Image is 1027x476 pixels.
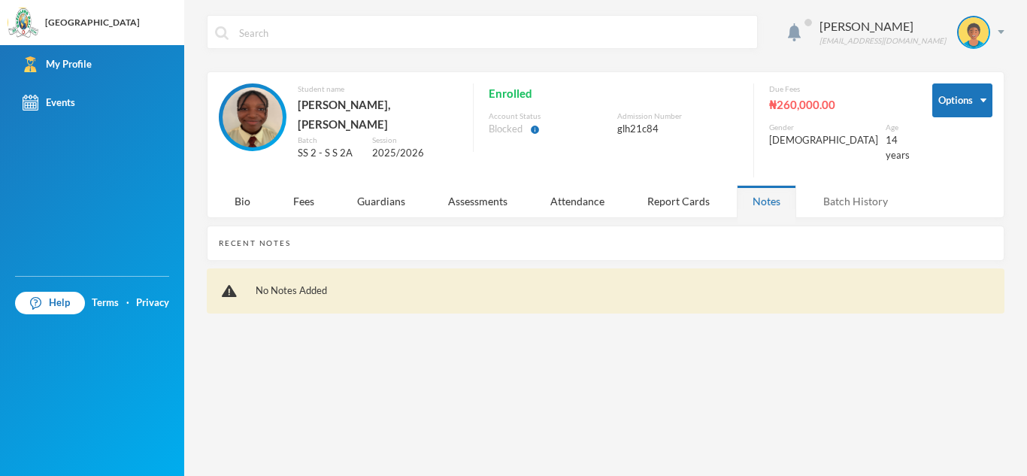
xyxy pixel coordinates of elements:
[372,135,458,146] div: Session
[136,296,169,311] a: Privacy
[432,185,523,217] div: Assessments
[617,111,738,122] div: Admission Number
[298,146,361,161] div: SS 2 - S S 2A
[489,122,523,137] span: Blocked
[530,125,540,135] i: info
[959,17,989,47] img: STUDENT
[238,16,750,50] input: Search
[92,296,119,311] a: Terms
[23,56,92,72] div: My Profile
[8,8,38,38] img: logo
[932,83,992,117] button: Options
[489,111,610,122] div: Account Status
[632,185,726,217] div: Report Cards
[341,185,421,217] div: Guardians
[769,95,910,114] div: ₦260,000.00
[819,35,946,47] div: [EMAIL_ADDRESS][DOMAIN_NAME]
[769,83,910,95] div: Due Fees
[489,83,532,103] span: Enrolled
[45,16,140,29] div: [GEOGRAPHIC_DATA]
[617,122,738,137] div: glh21c84
[298,83,458,95] div: Student name
[222,285,237,298] img: !
[223,87,283,147] img: STUDENT
[15,292,85,314] a: Help
[215,26,229,40] img: search
[769,122,878,133] div: Gender
[126,296,129,311] div: ·
[737,185,796,217] div: Notes
[886,133,910,162] div: 14 years
[769,133,878,148] div: [DEMOGRAPHIC_DATA]
[219,238,291,249] div: Recent Notes
[886,122,910,133] div: Age
[23,95,75,111] div: Events
[277,185,330,217] div: Fees
[298,95,458,135] div: [PERSON_NAME], [PERSON_NAME]
[248,283,989,299] div: No Notes Added
[372,146,458,161] div: 2025/2026
[535,185,620,217] div: Attendance
[298,135,361,146] div: Batch
[807,185,904,217] div: Batch History
[819,17,946,35] div: [PERSON_NAME]
[219,185,266,217] div: Bio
